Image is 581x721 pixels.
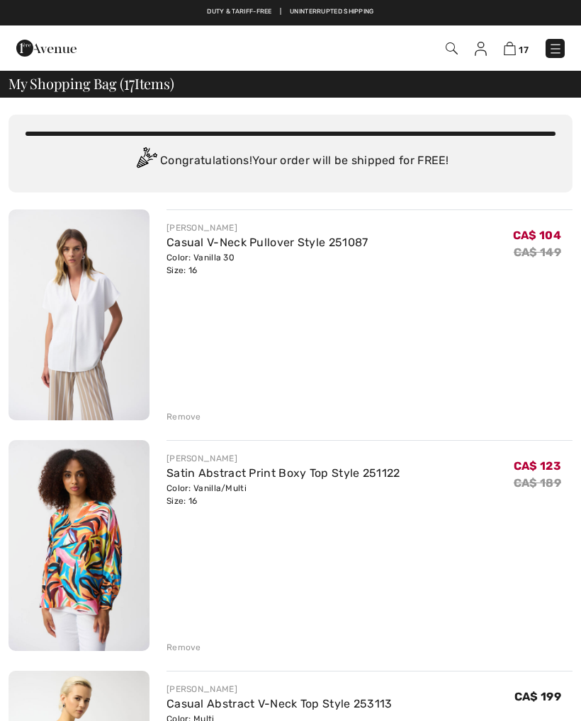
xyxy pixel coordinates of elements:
div: Color: Vanilla 30 Size: 16 [167,251,368,277]
div: Congratulations! Your order will be shipped for FREE! [26,147,555,175]
div: [PERSON_NAME] [167,221,368,234]
img: Menu [548,42,563,56]
img: 1ère Avenue [16,34,77,62]
div: Remove [167,410,201,423]
img: My Info [475,42,487,56]
span: 17 [519,45,529,55]
img: Congratulation2.svg [132,147,160,175]
span: 17 [124,73,135,91]
img: Casual V-Neck Pullover Style 251087 [9,209,150,420]
img: Satin Abstract Print Boxy Top Style 251122 [9,440,150,651]
a: Casual V-Neck Pullover Style 251087 [167,236,368,249]
s: CA$ 149 [514,246,561,259]
div: Remove [167,641,201,654]
img: Search [446,42,458,54]
s: CA$ 189 [514,476,561,490]
div: Color: Vanilla/Multi Size: 16 [167,482,400,507]
span: My Shopping Bag ( Items) [9,76,174,91]
span: CA$ 199 [514,690,561,703]
span: CA$ 123 [514,459,561,473]
div: [PERSON_NAME] [167,452,400,465]
a: 17 [504,40,529,57]
span: CA$ 104 [513,229,561,242]
a: 1ère Avenue [16,40,77,54]
a: Satin Abstract Print Boxy Top Style 251122 [167,466,400,480]
img: Shopping Bag [504,42,516,55]
a: Casual Abstract V-Neck Top Style 253113 [167,697,393,710]
div: [PERSON_NAME] [167,683,393,696]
